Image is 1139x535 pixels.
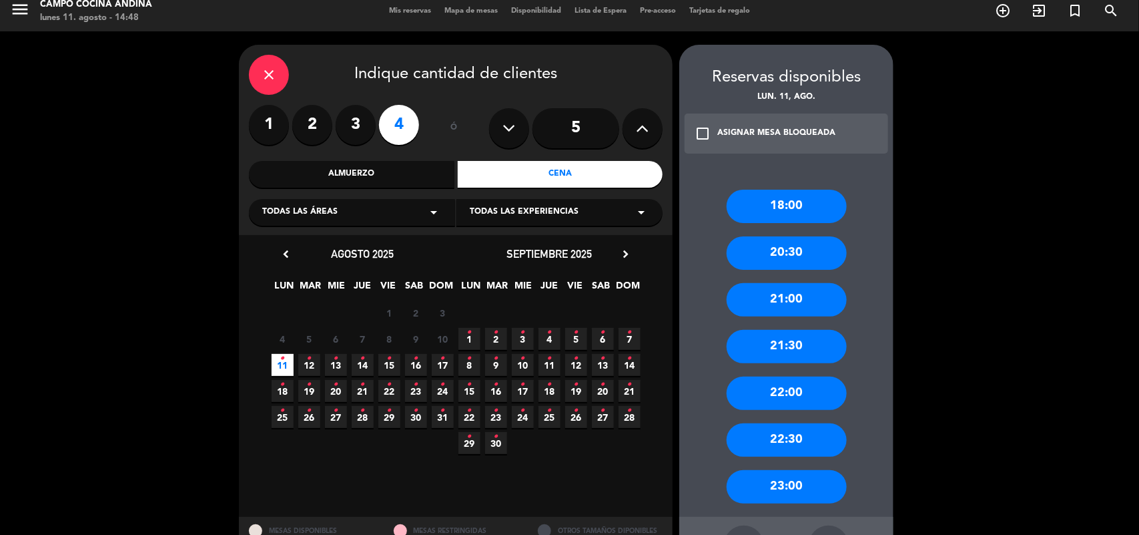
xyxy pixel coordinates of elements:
[325,328,347,350] span: 6
[574,400,579,421] i: •
[494,348,498,369] i: •
[679,91,893,104] div: lun. 11, ago.
[538,406,560,428] span: 25
[249,161,454,188] div: Almuerzo
[261,67,277,83] i: close
[619,380,641,402] span: 21
[485,380,507,402] span: 16
[679,65,893,91] div: Reservas disponibles
[432,406,454,428] span: 31
[727,283,847,317] div: 21:00
[619,354,641,376] span: 14
[485,328,507,350] span: 2
[426,204,442,220] i: arrow_drop_down
[727,377,847,410] div: 22:00
[249,55,663,95] div: Indique cantidad de clientes
[360,400,365,421] i: •
[325,406,347,428] span: 27
[627,374,632,395] i: •
[405,380,427,402] span: 23
[378,380,400,402] span: 22
[727,236,847,270] div: 20:30
[307,348,312,369] i: •
[619,328,641,350] span: 7
[494,426,498,448] i: •
[438,7,504,15] span: Mapa de mesas
[995,3,1011,19] i: add_circle_outline
[262,206,338,219] span: Todas las áreas
[336,105,376,145] label: 3
[565,354,587,376] span: 12
[352,406,374,428] span: 28
[458,380,480,402] span: 15
[280,348,285,369] i: •
[592,380,614,402] span: 20
[467,322,472,343] i: •
[619,406,641,428] span: 28
[695,126,711,142] i: check_box_outline_blank
[538,354,560,376] span: 11
[352,328,374,350] span: 7
[627,322,632,343] i: •
[352,380,374,402] span: 21
[405,328,427,350] span: 9
[360,374,365,395] i: •
[467,426,472,448] i: •
[387,400,392,421] i: •
[272,328,294,350] span: 4
[1067,3,1083,19] i: turned_in_not
[547,400,552,421] i: •
[512,380,534,402] span: 17
[520,374,525,395] i: •
[1031,3,1047,19] i: exit_to_app
[494,374,498,395] i: •
[574,374,579,395] i: •
[432,302,454,324] span: 3
[432,328,454,350] span: 10
[352,354,374,376] span: 14
[414,400,418,421] i: •
[565,328,587,350] span: 5
[405,406,427,428] span: 30
[601,348,605,369] i: •
[619,247,633,261] i: chevron_right
[512,328,534,350] span: 3
[485,406,507,428] span: 23
[280,400,285,421] i: •
[307,374,312,395] i: •
[1103,3,1119,19] i: search
[617,278,639,300] span: DOM
[334,400,338,421] i: •
[440,400,445,421] i: •
[547,348,552,369] i: •
[378,406,400,428] span: 29
[458,406,480,428] span: 22
[279,247,293,261] i: chevron_left
[592,406,614,428] span: 27
[40,11,152,25] div: lunes 11. agosto - 14:48
[574,348,579,369] i: •
[460,278,482,300] span: LUN
[331,247,394,260] span: agosto 2025
[512,354,534,376] span: 10
[565,380,587,402] span: 19
[298,354,320,376] span: 12
[249,105,289,145] label: 1
[717,127,835,140] div: ASIGNAR MESA BLOQUEADA
[727,423,847,457] div: 22:30
[520,348,525,369] i: •
[485,354,507,376] span: 9
[467,348,472,369] i: •
[494,322,498,343] i: •
[334,348,338,369] i: •
[485,432,507,454] span: 30
[458,328,480,350] span: 1
[467,400,472,421] i: •
[683,7,757,15] span: Tarjetas de regalo
[601,374,605,395] i: •
[547,322,552,343] i: •
[504,7,568,15] span: Disponibilidad
[298,328,320,350] span: 5
[298,380,320,402] span: 19
[378,302,400,324] span: 1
